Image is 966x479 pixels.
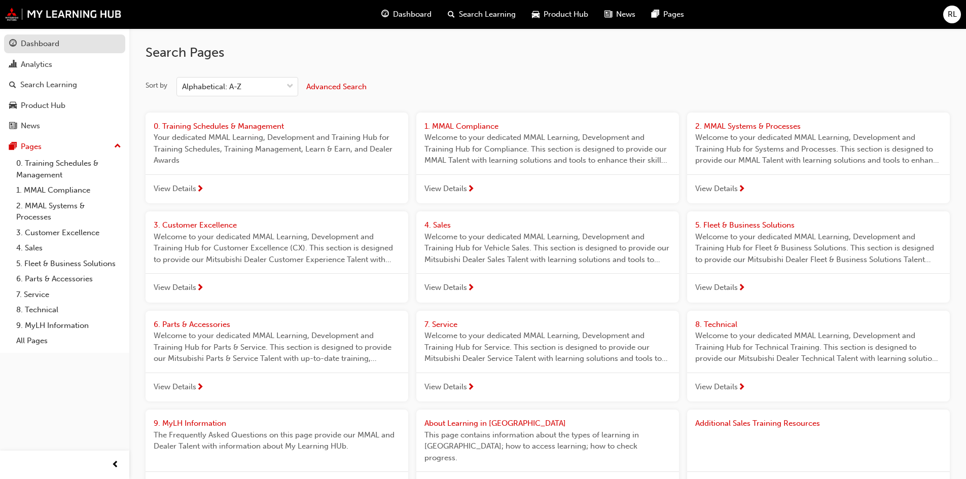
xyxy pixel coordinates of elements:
span: Welcome to your dedicated MMAL Learning, Development and Training Hub for Technical Training. Thi... [695,330,942,364]
span: 0. Training Schedules & Management [154,122,284,131]
a: guage-iconDashboard [373,4,440,25]
span: Your dedicated MMAL Learning, Development and Training Hub for Training Schedules, Training Manag... [154,132,400,166]
span: next-icon [196,185,204,194]
a: 2. MMAL Systems & ProcessesWelcome to your dedicated MMAL Learning, Development and Training Hub ... [687,113,950,204]
span: View Details [695,183,738,195]
button: Pages [4,137,125,156]
span: news-icon [9,122,17,131]
span: Welcome to your dedicated MMAL Learning, Development and Training Hub for Customer Excellence (CX... [154,231,400,266]
a: 0. Training Schedules & Management [12,156,125,182]
span: Welcome to your dedicated MMAL Learning, Development and Training Hub for Fleet & Business Soluti... [695,231,942,266]
a: News [4,117,125,135]
span: Welcome to your dedicated MMAL Learning, Development and Training Hub for Vehicle Sales. This sec... [424,231,671,266]
a: 7. Service [12,287,125,303]
span: pages-icon [9,142,17,152]
span: RL [948,9,957,20]
span: 9. MyLH Information [154,419,226,428]
a: news-iconNews [596,4,643,25]
span: prev-icon [112,459,119,471]
div: Sort by [146,81,167,91]
span: Product Hub [544,9,588,20]
div: Search Learning [20,79,77,91]
span: Dashboard [393,9,432,20]
button: RL [943,6,961,23]
span: up-icon [114,140,121,153]
span: Welcome to your dedicated MMAL Learning, Development and Training Hub for Systems and Processes. ... [695,132,942,166]
button: Advanced Search [306,77,367,96]
span: next-icon [196,383,204,392]
span: next-icon [738,383,745,392]
span: Welcome to your dedicated MMAL Learning, Development and Training Hub for Parts & Service. This s... [154,330,400,364]
span: next-icon [467,185,475,194]
a: 5. Fleet & Business Solutions [12,256,125,272]
span: 7. Service [424,320,457,329]
span: This page contains information about the types of learning in [GEOGRAPHIC_DATA]; how to access le... [424,429,671,464]
span: guage-icon [381,8,389,21]
span: View Details [424,183,467,195]
button: DashboardAnalyticsSearch LearningProduct HubNews [4,32,125,137]
span: next-icon [467,383,475,392]
a: 9. MyLH Information [12,318,125,334]
div: Dashboard [21,38,59,50]
span: car-icon [9,101,17,110]
span: next-icon [196,284,204,293]
span: The Frequently Asked Questions on this page provide our MMAL and Dealer Talent with information a... [154,429,400,452]
a: 2. MMAL Systems & Processes [12,198,125,225]
span: search-icon [9,81,16,90]
span: search-icon [448,8,455,21]
span: 6. Parts & Accessories [154,320,230,329]
div: Product Hub [21,100,65,112]
a: Product Hub [4,96,125,115]
a: 3. Customer ExcellenceWelcome to your dedicated MMAL Learning, Development and Training Hub for C... [146,211,408,303]
span: 4. Sales [424,220,451,230]
span: View Details [424,381,467,393]
span: About Learning in [GEOGRAPHIC_DATA] [424,419,566,428]
span: news-icon [604,8,612,21]
a: 0. Training Schedules & ManagementYour dedicated MMAL Learning, Development and Training Hub for ... [146,113,408,204]
span: Additional Sales Training Resources [695,419,820,428]
a: 5. Fleet & Business SolutionsWelcome to your dedicated MMAL Learning, Development and Training Hu... [687,211,950,303]
span: 8. Technical [695,320,737,329]
a: 1. MMAL ComplianceWelcome to your dedicated MMAL Learning, Development and Training Hub for Compl... [416,113,679,204]
span: chart-icon [9,60,17,69]
a: 1. MMAL Compliance [12,182,125,198]
div: Alphabetical: A-Z [182,81,241,93]
div: News [21,120,40,132]
img: mmal [5,8,122,21]
span: 1. MMAL Compliance [424,122,498,131]
span: guage-icon [9,40,17,49]
span: View Details [154,381,196,393]
span: pages-icon [652,8,659,21]
a: search-iconSearch Learning [440,4,524,25]
span: down-icon [287,80,294,93]
span: Pages [663,9,684,20]
div: Analytics [21,59,52,70]
span: next-icon [467,284,475,293]
span: View Details [695,282,738,293]
a: 8. Technical [12,302,125,318]
a: car-iconProduct Hub [524,4,596,25]
a: Dashboard [4,34,125,53]
span: View Details [695,381,738,393]
a: 4. Sales [12,240,125,256]
a: 3. Customer Excellence [12,225,125,241]
a: All Pages [12,333,125,349]
h2: Search Pages [146,45,950,61]
span: Advanced Search [306,82,367,91]
span: 5. Fleet & Business Solutions [695,220,795,230]
span: News [616,9,635,20]
a: 6. Parts & Accessories [12,271,125,287]
span: next-icon [738,284,745,293]
span: next-icon [738,185,745,194]
a: 8. TechnicalWelcome to your dedicated MMAL Learning, Development and Training Hub for Technical T... [687,311,950,402]
span: Search Learning [459,9,516,20]
span: View Details [154,282,196,293]
span: Welcome to your dedicated MMAL Learning, Development and Training Hub for Compliance. This sectio... [424,132,671,166]
a: 7. ServiceWelcome to your dedicated MMAL Learning, Development and Training Hub for Service. This... [416,311,679,402]
a: 4. SalesWelcome to your dedicated MMAL Learning, Development and Training Hub for Vehicle Sales. ... [416,211,679,303]
span: View Details [424,282,467,293]
a: Analytics [4,55,125,74]
span: 2. MMAL Systems & Processes [695,122,801,131]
